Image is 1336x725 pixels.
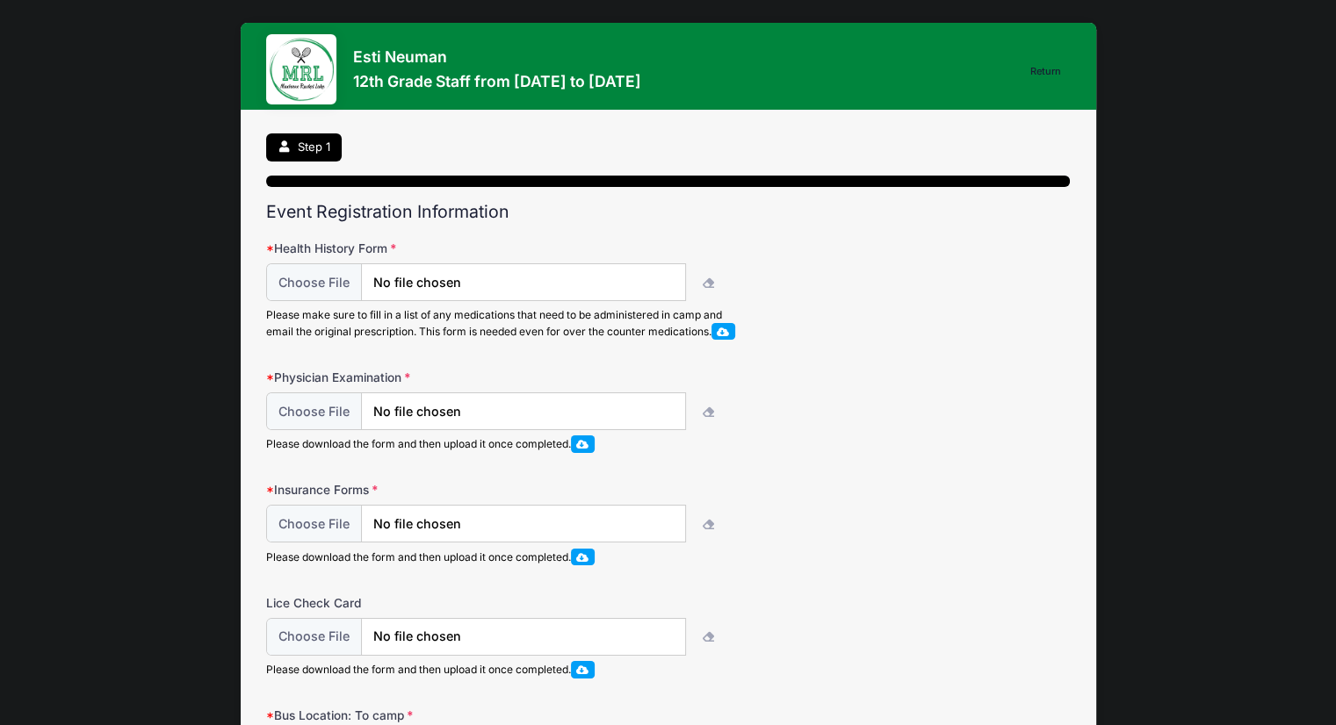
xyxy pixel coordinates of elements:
label: Health History Form [266,240,534,257]
label: Bus Location: To camp [266,707,534,724]
div: Please make sure to fill in a list of any medications that need to be administered in camp and em... [266,307,735,341]
div: Please download the form and then upload it once completed. [266,435,735,452]
label: Insurance Forms [266,481,534,499]
h3: Esti Neuman [353,47,641,66]
div: Please download the form and then upload it once completed. [266,661,735,678]
label: Physician Examination [266,369,534,386]
label: Lice Check Card [266,594,534,612]
h2: Event Registration Information [266,202,1071,222]
a: Return [1021,61,1070,83]
h3: 12th Grade Staff from [DATE] to [DATE] [353,72,641,90]
a: Step 1 [266,133,342,162]
div: Please download the form and then upload it once completed. [266,549,735,565]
